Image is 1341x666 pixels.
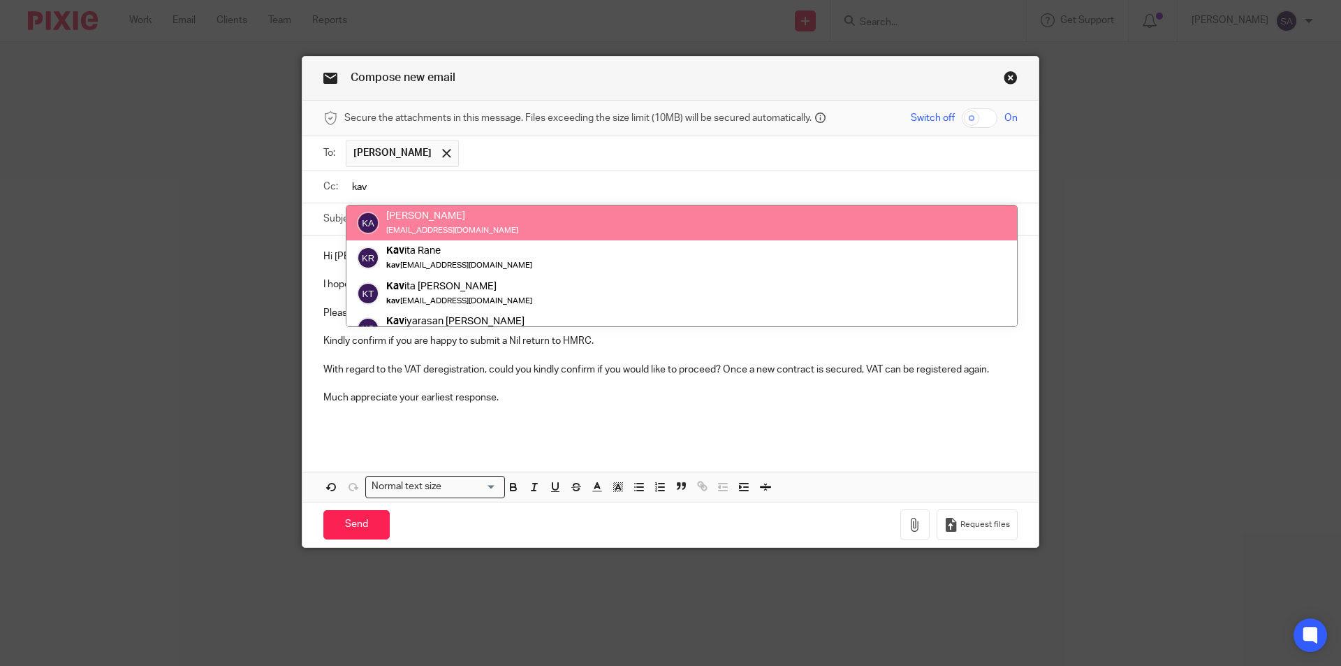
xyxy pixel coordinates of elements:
[386,246,404,256] em: Kav
[1004,111,1018,125] span: On
[323,334,1018,348] p: Kindly confirm if you are happy to submit a Nil return to HMRC.
[323,146,339,160] label: To:
[386,314,525,328] div: iyarasan [PERSON_NAME]
[937,509,1018,541] button: Request files
[386,262,400,270] em: kav
[323,306,1018,320] p: Please note that your VAT liability for the quarter ended [DATE] is [PERSON_NAME].
[446,479,497,494] input: Search for option
[386,297,532,305] small: [EMAIL_ADDRESS][DOMAIN_NAME]
[323,391,1018,405] p: Much appreciate your earliest response.
[386,209,518,223] div: [PERSON_NAME]
[323,363,1018,377] p: With regard to the VAT deregistration, could you kindly confirm if you would like to proceed? Onc...
[323,277,1018,291] p: I hope you are doing well.
[386,316,404,326] em: Kav
[357,212,379,234] img: svg%3E
[960,519,1010,530] span: Request files
[323,180,339,194] label: Cc:
[344,111,812,125] span: Secure the attachments in this message. Files exceeding the size limit (10MB) will be secured aut...
[357,282,379,305] img: svg%3E
[386,226,518,234] small: [EMAIL_ADDRESS][DOMAIN_NAME]
[353,146,432,160] span: [PERSON_NAME]
[323,212,360,226] label: Subject:
[911,111,955,125] span: Switch off
[323,510,390,540] input: Send
[386,281,404,291] em: Kav
[386,280,532,294] div: ita [PERSON_NAME]
[365,476,505,498] div: Search for option
[386,262,532,270] small: [EMAIL_ADDRESS][DOMAIN_NAME]
[386,245,532,259] div: ita Rane
[351,72,455,83] span: Compose new email
[357,247,379,270] img: svg%3E
[386,297,400,305] em: kav
[357,317,379,340] img: svg%3E
[369,479,445,494] span: Normal text size
[1004,71,1018,89] a: Close this dialog window
[323,249,1018,263] p: Hi [PERSON_NAME],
